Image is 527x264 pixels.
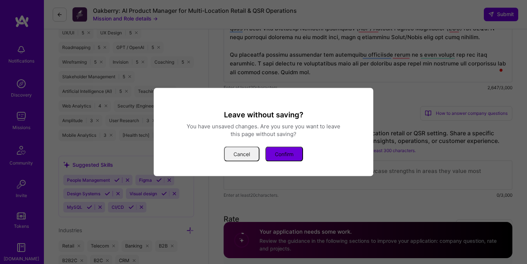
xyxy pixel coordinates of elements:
div: You have unsaved changes. Are you sure you want to leave [162,122,365,130]
div: this page without saving? [162,130,365,138]
button: Confirm [265,147,303,162]
h3: Leave without saving? [162,110,365,120]
button: Cancel [224,147,259,162]
div: modal [154,88,373,176]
